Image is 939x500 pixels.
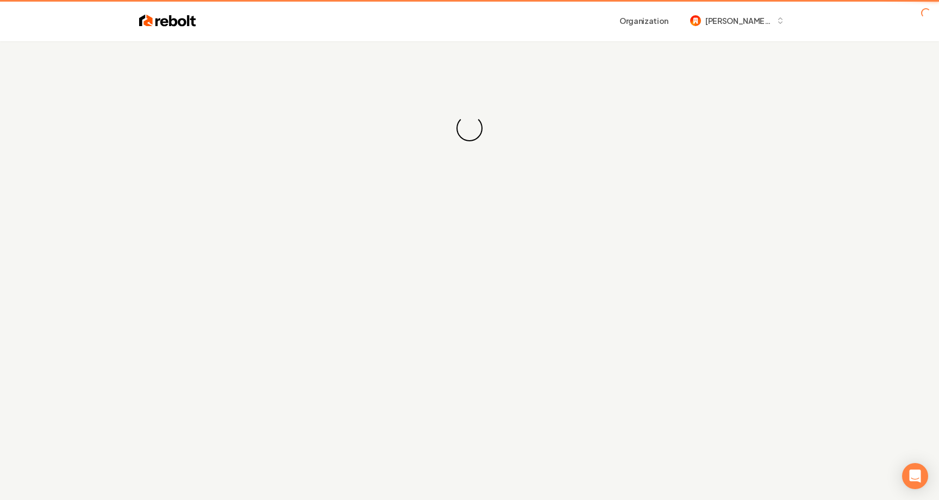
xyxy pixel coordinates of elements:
img: Rebolt Logo [139,13,196,28]
button: Organization [613,11,675,30]
div: Open Intercom Messenger [902,463,928,489]
img: mitchell-62 [690,15,701,26]
div: Loading [451,110,488,147]
span: [PERSON_NAME]-62 [705,15,772,27]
